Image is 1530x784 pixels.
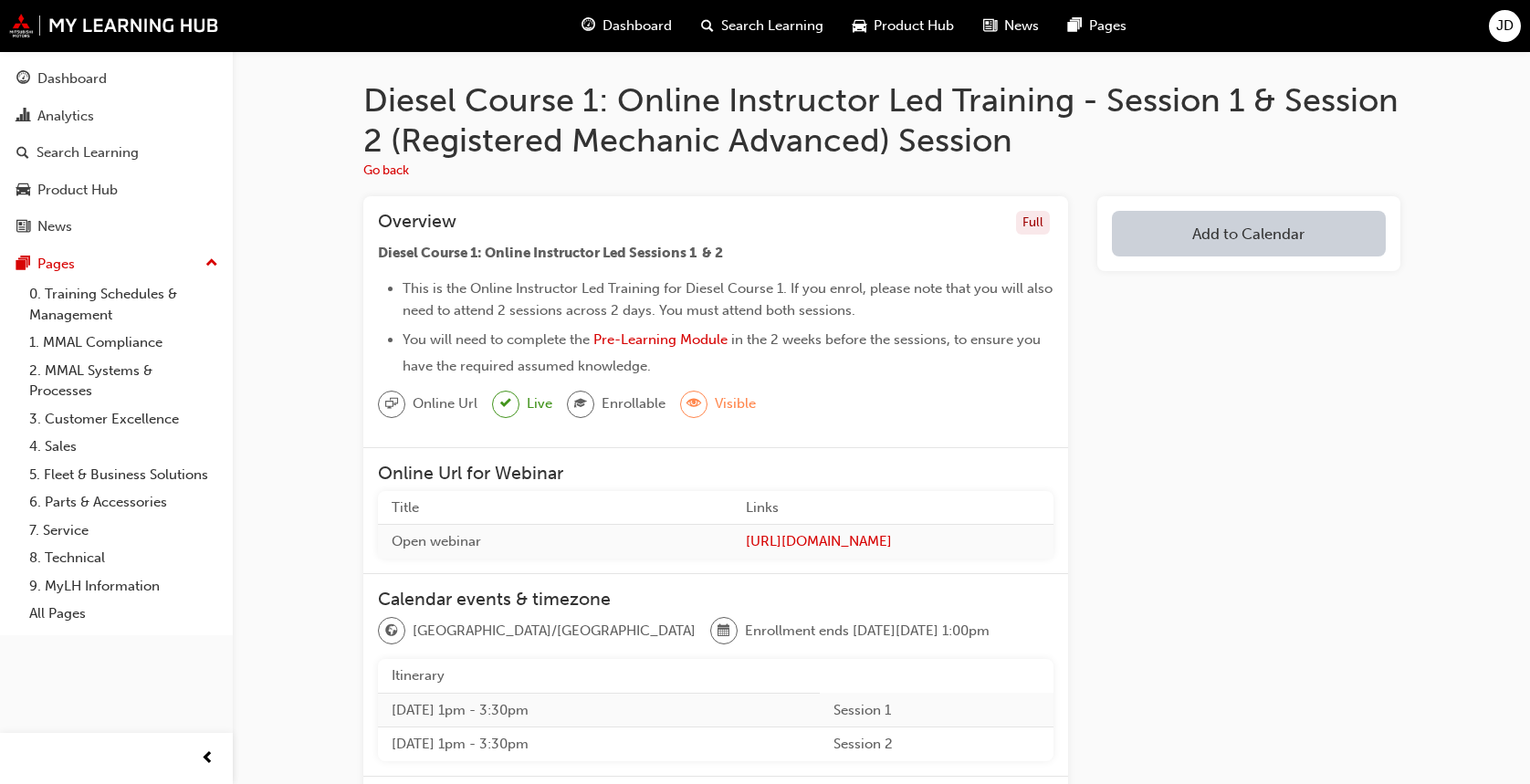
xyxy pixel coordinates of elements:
[16,145,29,162] span: search-icon
[820,693,1053,727] td: Session 1
[392,533,481,549] span: Open webinar
[22,405,225,434] a: 3. Customer Excellence
[403,331,590,348] span: You will need to complete the
[378,211,456,235] h3: Overview
[378,659,821,693] th: Itinerary
[201,747,215,770] span: prev-icon
[403,280,1056,319] span: This is the Online Instructor Led Training for Diesel Course 1. If you enrol, please note that yo...
[378,693,821,727] td: [DATE] 1pm - 3:30pm
[413,621,696,642] span: [GEOGRAPHIC_DATA]/[GEOGRAPHIC_DATA]
[687,392,700,416] span: eye-icon
[37,216,72,237] div: News
[500,392,511,415] span: tick-icon
[602,393,665,414] span: Enrollable
[7,210,225,244] a: News
[403,331,1044,374] span: in the 2 weeks before the sessions, to ensure you have the required assumed knowledge.
[983,15,997,37] span: news-icon
[1053,7,1141,45] a: pages-iconPages
[37,106,94,127] div: Analytics
[363,80,1400,160] h1: Diesel Course 1: Online Instructor Led Training - Session 1 & Session 2 (Registered Mechanic Adva...
[1068,15,1082,37] span: pages-icon
[582,15,595,37] span: guage-icon
[603,16,672,37] span: Dashboard
[7,58,225,247] button: DashboardAnalyticsSearch LearningProduct HubNews
[378,727,821,761] td: [DATE] 1pm - 3:30pm
[1089,16,1127,37] span: Pages
[1489,10,1521,42] button: JD
[378,589,1054,610] h3: Calendar events & timezone
[378,245,723,261] span: Diesel Course 1: Online Instructor Led Sessions 1 & 2
[22,600,225,628] a: All Pages
[838,7,969,45] a: car-iconProduct Hub
[593,331,728,348] a: Pre-Learning Module
[718,620,730,643] span: calendar-icon
[22,433,225,461] a: 4. Sales
[7,247,225,281] button: Pages
[385,620,398,643] span: globe-icon
[853,15,866,37] span: car-icon
[37,180,118,201] div: Product Hub
[16,71,30,88] span: guage-icon
[1004,16,1039,37] span: News
[22,280,225,329] a: 0. Training Schedules & Management
[574,392,587,416] span: graduationCap-icon
[22,572,225,601] a: 9. MyLH Information
[37,68,107,89] div: Dashboard
[567,7,686,45] a: guage-iconDashboard
[969,7,1053,45] a: news-iconNews
[745,621,990,642] span: Enrollment ends [DATE][DATE] 1:00pm
[1016,211,1050,235] div: Full
[22,544,225,572] a: 8. Technical
[721,16,823,37] span: Search Learning
[22,461,225,489] a: 5. Fleet & Business Solutions
[22,329,225,357] a: 1. MMAL Compliance
[746,531,1040,552] a: [URL][DOMAIN_NAME]
[16,183,30,199] span: car-icon
[16,109,30,125] span: chart-icon
[37,142,139,163] div: Search Learning
[7,173,225,207] a: Product Hub
[874,16,954,37] span: Product Hub
[22,357,225,405] a: 2. MMAL Systems & Processes
[1496,16,1514,37] span: JD
[363,161,409,182] button: Go back
[16,219,30,235] span: news-icon
[22,517,225,545] a: 7. Service
[1112,211,1385,256] button: Add to Calendar
[7,99,225,133] a: Analytics
[16,256,30,273] span: pages-icon
[378,463,1054,484] h3: Online Url for Webinar
[732,491,1053,525] th: Links
[701,15,714,37] span: search-icon
[22,488,225,517] a: 6. Parts & Accessories
[7,136,225,170] a: Search Learning
[686,7,838,45] a: search-iconSearch Learning
[7,62,225,96] a: Dashboard
[820,727,1053,761] td: Session 2
[715,393,756,414] span: Visible
[37,254,75,275] div: Pages
[385,392,398,416] span: sessionType_ONLINE_URL-icon
[205,252,218,276] span: up-icon
[413,393,477,414] span: Online Url
[378,491,733,525] th: Title
[9,14,219,37] img: mmal
[527,393,552,414] span: Live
